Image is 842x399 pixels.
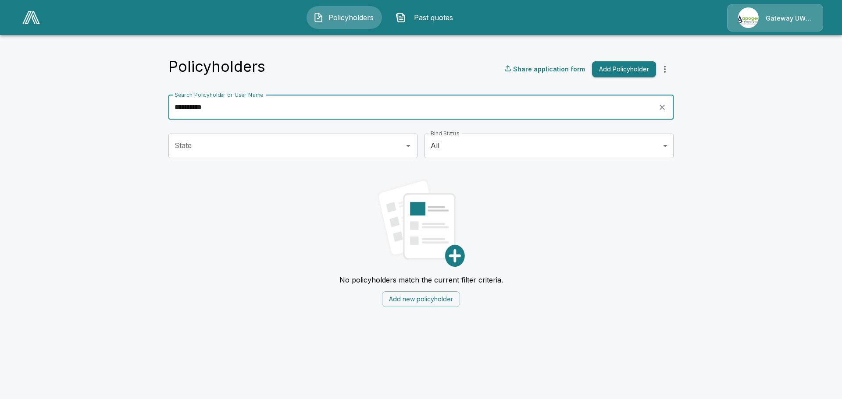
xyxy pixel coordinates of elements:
[382,291,460,307] button: Add new policyholder
[402,140,414,152] button: Open
[410,12,458,23] span: Past quotes
[425,134,674,158] div: All
[513,64,585,74] p: Share application form
[327,12,375,23] span: Policyholders
[22,11,40,24] img: AA Logo
[339,275,503,284] p: No policyholders match the current filter criteria.
[313,12,324,23] img: Policyholders Icon
[168,57,265,76] h4: Policyholders
[307,6,382,29] button: Policyholders IconPolicyholders
[656,60,674,78] button: more
[389,6,464,29] button: Past quotes IconPast quotes
[382,294,460,303] a: Add new policyholder
[431,130,459,137] label: Bind Status
[589,61,656,78] a: Add Policyholder
[656,101,669,114] button: clear search
[175,91,263,99] label: Search Policyholder or User Name
[396,12,406,23] img: Past quotes Icon
[592,61,656,78] button: Add Policyholder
